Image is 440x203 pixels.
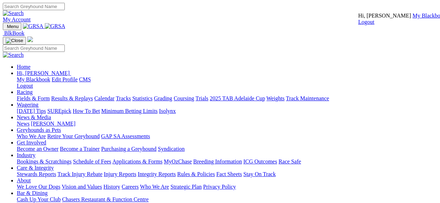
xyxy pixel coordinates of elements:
[3,37,26,45] button: Toggle navigation
[116,95,131,101] a: Tracks
[7,24,19,29] span: Menu
[3,30,25,36] a: BlkBook
[17,83,33,89] a: Logout
[3,16,31,22] a: My Account
[17,196,61,202] a: Cash Up Your Club
[104,171,136,177] a: Injury Reports
[101,146,156,152] a: Purchasing a Greyhound
[203,184,236,190] a: Privacy Policy
[73,108,100,114] a: How To Bet
[17,76,437,89] div: Hi, [PERSON_NAME]
[358,13,411,19] span: Hi, [PERSON_NAME]
[47,133,100,139] a: Retire Your Greyhound
[132,95,153,101] a: Statistics
[17,95,50,101] a: Fields & Form
[45,23,65,29] img: GRSA
[17,158,437,165] div: Industry
[3,10,24,16] img: Search
[266,95,285,101] a: Weights
[103,184,120,190] a: History
[27,36,33,42] img: logo-grsa-white.png
[101,108,158,114] a: Minimum Betting Limits
[62,196,148,202] a: Chasers Restaurant & Function Centre
[164,158,192,164] a: MyOzChase
[17,89,33,95] a: Racing
[17,70,71,76] a: Hi, [PERSON_NAME]
[17,102,39,108] a: Wagering
[101,133,150,139] a: GAP SA Assessments
[17,76,50,82] a: My Blackbook
[4,30,25,36] span: BlkBook
[17,140,46,146] a: Get Involved
[170,184,202,190] a: Strategic Plan
[17,146,437,152] div: Get Involved
[243,171,275,177] a: Stay On Track
[138,171,176,177] a: Integrity Reports
[17,133,46,139] a: Who We Are
[31,121,75,127] a: [PERSON_NAME]
[52,76,78,82] a: Edit Profile
[140,184,169,190] a: Who We Are
[17,196,437,203] div: Bar & Dining
[17,184,60,190] a: We Love Our Dogs
[17,152,35,158] a: Industry
[17,171,56,177] a: Stewards Reports
[79,76,91,82] a: CMS
[3,52,24,58] img: Search
[358,19,374,25] a: Logout
[47,108,71,114] a: SUREpick
[23,23,43,29] img: GRSA
[17,165,54,171] a: Care & Integrity
[17,121,437,127] div: News & Media
[17,158,71,164] a: Bookings & Scratchings
[216,171,242,177] a: Fact Sheets
[121,184,139,190] a: Careers
[158,146,184,152] a: Syndication
[73,158,111,164] a: Schedule of Fees
[62,184,102,190] a: Vision and Values
[17,177,31,183] a: About
[3,3,65,10] input: Search
[17,70,70,76] span: Hi, [PERSON_NAME]
[17,146,58,152] a: Become an Owner
[243,158,277,164] a: ICG Outcomes
[112,158,162,164] a: Applications & Forms
[17,64,30,70] a: Home
[17,171,437,177] div: Care & Integrity
[195,95,208,101] a: Trials
[3,23,21,30] button: Toggle navigation
[51,95,93,101] a: Results & Replays
[17,95,437,102] div: Racing
[17,108,437,114] div: Wagering
[17,190,48,196] a: Bar & Dining
[154,95,172,101] a: Grading
[6,38,23,43] img: Close
[17,121,29,127] a: News
[17,133,437,140] div: Greyhounds as Pets
[17,108,46,114] a: [DATE] Tips
[174,95,194,101] a: Coursing
[286,95,329,101] a: Track Maintenance
[57,171,102,177] a: Track Injury Rebate
[17,127,61,133] a: Greyhounds as Pets
[210,95,265,101] a: 2025 TAB Adelaide Cup
[94,95,114,101] a: Calendar
[17,184,437,190] div: About
[3,45,65,52] input: Search
[17,114,51,120] a: News & Media
[159,108,176,114] a: Isolynx
[60,146,100,152] a: Become a Trainer
[278,158,301,164] a: Race Safe
[193,158,242,164] a: Breeding Information
[177,171,215,177] a: Rules & Policies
